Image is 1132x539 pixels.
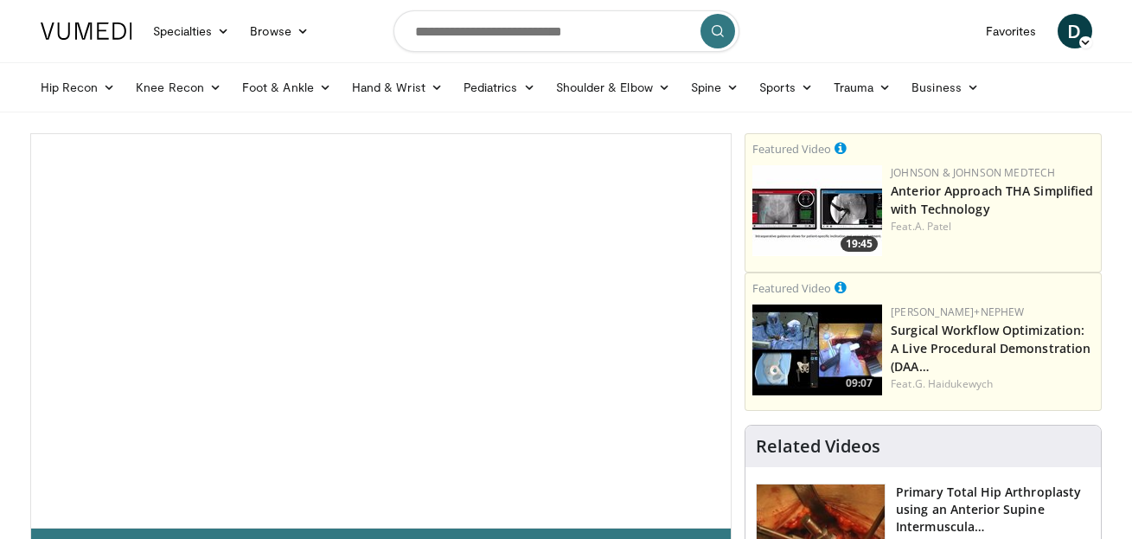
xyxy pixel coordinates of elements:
[752,305,882,395] a: 09:07
[823,70,902,105] a: Trauma
[756,436,880,457] h4: Related Videos
[891,376,1094,392] div: Feat.
[752,280,831,296] small: Featured Video
[891,322,1090,375] a: Surgical Workflow Optimization: A Live Procedural Demonstration (DAA…
[841,375,878,391] span: 09:07
[891,219,1094,234] div: Feat.
[393,10,739,52] input: Search topics, interventions
[752,305,882,395] img: bcfc90b5-8c69-4b20-afee-af4c0acaf118.150x105_q85_crop-smart_upscale.jpg
[915,376,993,391] a: G. Haidukewych
[891,183,1093,217] a: Anterior Approach THA Simplified with Technology
[975,14,1047,48] a: Favorites
[453,70,546,105] a: Pediatrics
[752,141,831,157] small: Featured Video
[30,70,126,105] a: Hip Recon
[841,236,878,252] span: 19:45
[125,70,232,105] a: Knee Recon
[749,70,823,105] a: Sports
[896,484,1090,536] h3: Primary Total Hip Arthroplasty using an Anterior Supine Intermuscula…
[143,14,240,48] a: Specialties
[901,70,989,105] a: Business
[41,22,132,40] img: VuMedi Logo
[891,165,1055,180] a: Johnson & Johnson MedTech
[1058,14,1092,48] a: D
[915,219,952,234] a: A. Patel
[342,70,453,105] a: Hand & Wrist
[232,70,342,105] a: Foot & Ankle
[752,165,882,256] a: 19:45
[891,305,1024,319] a: [PERSON_NAME]+Nephew
[752,165,882,256] img: 06bb1c17-1231-4454-8f12-6191b0b3b81a.150x105_q85_crop-smart_upscale.jpg
[546,70,681,105] a: Shoulder & Elbow
[681,70,749,105] a: Spine
[240,14,319,48] a: Browse
[31,134,732,529] video-js: Video Player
